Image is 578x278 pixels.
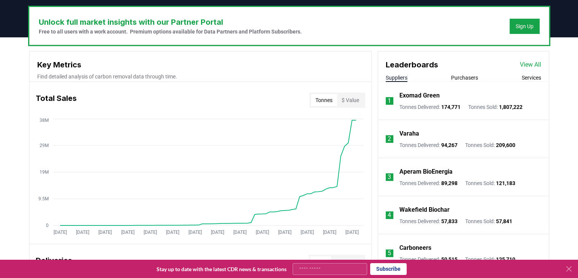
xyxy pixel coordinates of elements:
span: 125,710 [496,256,515,262]
p: Tonnes Sold : [468,103,523,111]
p: Free to all users with a work account. Premium options available for Data Partners and Platform S... [39,28,302,35]
p: Tonnes Delivered : [399,141,458,149]
tspan: [DATE] [98,230,112,235]
tspan: [DATE] [54,230,67,235]
a: Exomad Green [399,91,440,100]
p: Tonnes Delivered : [399,256,458,263]
span: 121,183 [496,180,515,186]
tspan: [DATE] [211,230,224,235]
tspan: 9.5M [38,196,48,201]
span: 174,771 [441,104,461,110]
tspan: 38M [39,118,48,123]
p: Tonnes Delivered : [399,103,461,111]
a: Wakefield Biochar [399,205,450,214]
tspan: [DATE] [143,230,157,235]
span: 57,833 [441,218,458,224]
tspan: [DATE] [323,230,336,235]
h3: Key Metrics [37,59,364,70]
span: 1,807,222 [499,104,523,110]
button: Sign Up [510,19,540,34]
p: Tonnes Sold : [465,179,515,187]
p: Find detailed analysis of carbon removal data through time. [37,73,364,80]
tspan: 19M [39,169,48,175]
span: 209,600 [496,142,515,148]
button: Tonnes [311,94,337,106]
tspan: [DATE] [300,230,314,235]
p: Tonnes Sold : [465,141,515,149]
a: Sign Up [516,22,534,30]
button: Total [310,256,331,268]
a: View All [520,60,541,69]
button: $ Value [337,94,364,106]
p: Tonnes Delivered : [399,179,458,187]
p: 3 [388,173,391,182]
p: 4 [388,211,391,220]
h3: Leaderboards [386,59,438,70]
a: Carboneers [399,243,431,252]
tspan: [DATE] [76,230,89,235]
tspan: [DATE] [278,230,291,235]
a: Aperam BioEnergia [399,167,453,176]
tspan: [DATE] [121,230,134,235]
h3: Deliveries [36,255,72,270]
button: Services [522,74,541,81]
p: Tonnes Sold : [465,217,512,225]
a: Varaha [399,129,419,138]
tspan: [DATE] [233,230,246,235]
button: % of Sales [331,256,364,268]
p: 5 [388,249,391,258]
tspan: 29M [39,143,48,148]
h3: Unlock full market insights with our Partner Portal [39,16,302,28]
button: Suppliers [386,74,407,81]
tspan: [DATE] [345,230,359,235]
p: 1 [388,96,391,105]
span: 94,267 [441,142,458,148]
tspan: 0 [46,223,48,228]
span: 57,841 [496,218,512,224]
span: 50,515 [441,256,458,262]
button: Purchasers [451,74,478,81]
tspan: [DATE] [166,230,179,235]
tspan: [DATE] [255,230,269,235]
p: Tonnes Delivered : [399,217,458,225]
p: 2 [388,134,391,144]
p: Tonnes Sold : [465,256,515,263]
tspan: [DATE] [188,230,201,235]
span: 89,298 [441,180,458,186]
h3: Total Sales [36,93,77,108]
